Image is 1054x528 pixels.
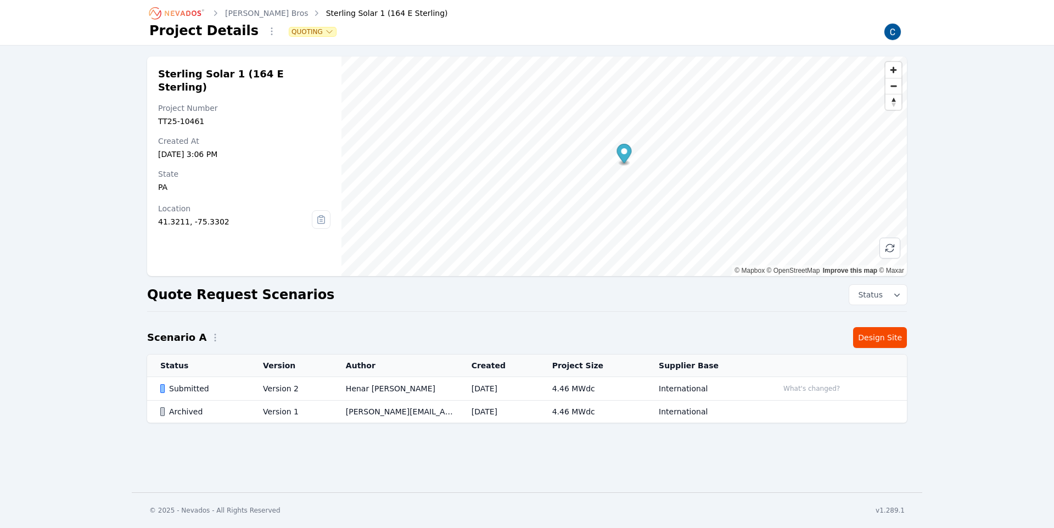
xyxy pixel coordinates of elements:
[778,383,845,395] button: What's changed?
[158,149,330,160] div: [DATE] 3:06 PM
[884,23,901,41] img: Carmen Brooks
[158,103,330,114] div: Project Number
[149,4,448,22] nav: Breadcrumb
[539,377,646,401] td: 4.46 MWdc
[147,330,206,345] h2: Scenario A
[853,327,907,348] a: Design Site
[333,355,458,377] th: Author
[147,401,907,423] tr: ArchivedVersion 1[PERSON_NAME][EMAIL_ADDRESS][PERSON_NAME][DOMAIN_NAME][DATE]4.46 MWdcInternational
[885,94,901,110] button: Reset bearing to north
[646,355,765,377] th: Supplier Base
[854,289,883,300] span: Status
[149,22,259,40] h1: Project Details
[646,401,765,423] td: International
[158,68,330,94] h2: Sterling Solar 1 (164 E Sterling)
[158,216,312,227] div: 41.3211, -75.3302
[879,267,904,274] a: Maxar
[250,355,333,377] th: Version
[333,401,458,423] td: [PERSON_NAME][EMAIL_ADDRESS][PERSON_NAME][DOMAIN_NAME]
[885,78,901,94] span: Zoom out
[458,377,539,401] td: [DATE]
[250,377,333,401] td: Version 2
[311,8,448,19] div: Sterling Solar 1 (164 E Sterling)
[539,355,646,377] th: Project Size
[158,168,330,179] div: State
[876,506,905,515] div: v1.289.1
[823,267,877,274] a: Improve this map
[147,355,250,377] th: Status
[158,203,312,214] div: Location
[158,182,330,193] div: PA
[147,377,907,401] tr: SubmittedVersion 2Henar [PERSON_NAME][DATE]4.46 MWdcInternationalWhat's changed?
[885,62,901,78] button: Zoom in
[225,8,309,19] a: [PERSON_NAME] Bros
[289,27,336,36] button: Quoting
[539,401,646,423] td: 4.46 MWdc
[160,406,244,417] div: Archived
[616,144,631,166] div: Map marker
[250,401,333,423] td: Version 1
[158,116,330,127] div: TT25-10461
[885,78,901,94] button: Zoom out
[341,57,907,276] canvas: Map
[767,267,820,274] a: OpenStreetMap
[149,506,281,515] div: © 2025 - Nevados - All Rights Reserved
[333,377,458,401] td: Henar [PERSON_NAME]
[646,377,765,401] td: International
[160,383,244,394] div: Submitted
[458,401,539,423] td: [DATE]
[849,285,907,305] button: Status
[458,355,539,377] th: Created
[147,286,334,304] h2: Quote Request Scenarios
[735,267,765,274] a: Mapbox
[158,136,330,147] div: Created At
